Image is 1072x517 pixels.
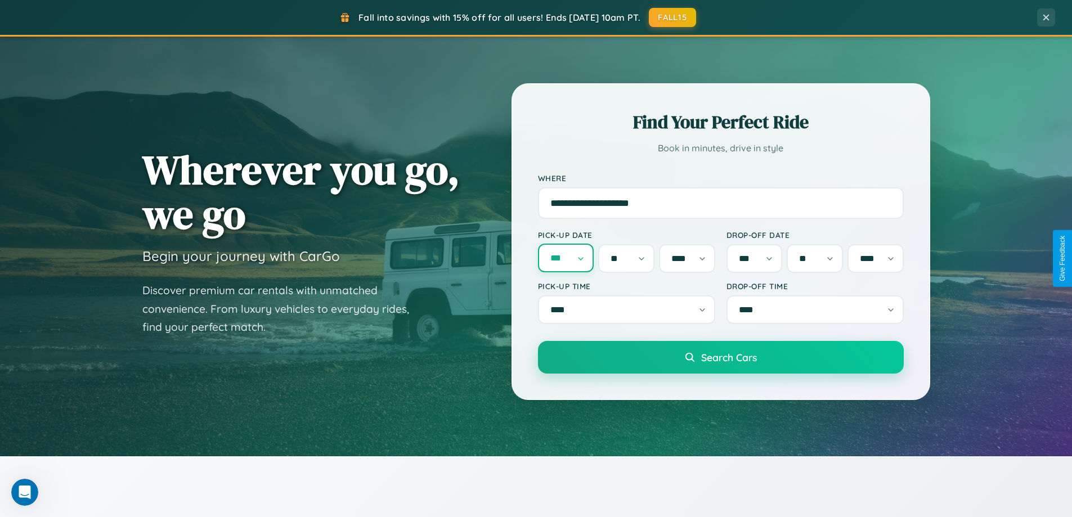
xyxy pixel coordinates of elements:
[701,351,757,363] span: Search Cars
[11,479,38,506] iframe: Intercom live chat
[1058,236,1066,281] div: Give Feedback
[726,281,904,291] label: Drop-off Time
[538,110,904,134] h2: Find Your Perfect Ride
[538,341,904,374] button: Search Cars
[649,8,696,27] button: FALL15
[142,281,424,336] p: Discover premium car rentals with unmatched convenience. From luxury vehicles to everyday rides, ...
[538,230,715,240] label: Pick-up Date
[538,140,904,156] p: Book in minutes, drive in style
[538,281,715,291] label: Pick-up Time
[142,147,460,236] h1: Wherever you go, we go
[358,12,640,23] span: Fall into savings with 15% off for all users! Ends [DATE] 10am PT.
[142,248,340,264] h3: Begin your journey with CarGo
[726,230,904,240] label: Drop-off Date
[538,173,904,183] label: Where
